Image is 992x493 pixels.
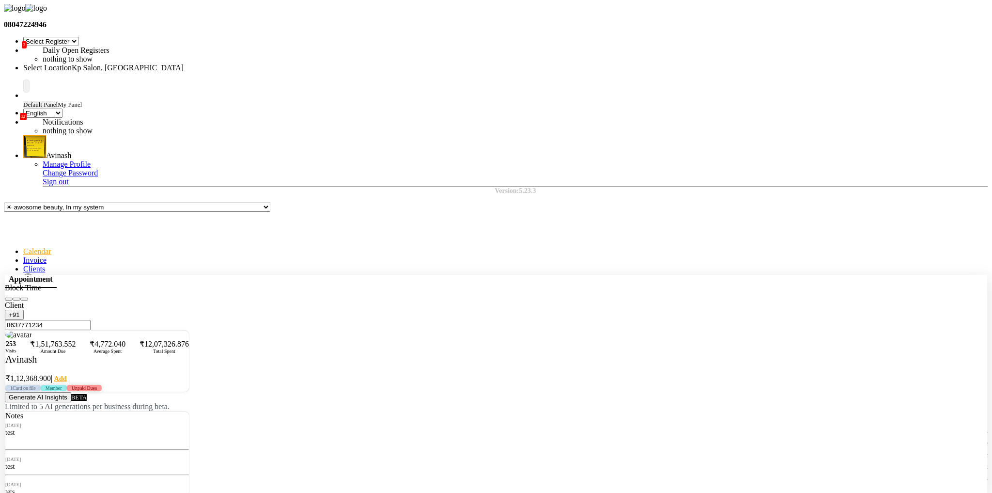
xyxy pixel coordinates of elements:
span: | [51,374,68,382]
li: nothing to show [43,127,285,135]
span: Notes [5,412,23,420]
span: BETA [71,394,87,401]
li: nothing to show [43,55,285,64]
span: My Panel [58,101,82,108]
div: test [5,429,189,437]
span: Default Panel [23,101,58,108]
span: ₹1,12,368.900 [5,374,51,382]
span: [DATE] [5,457,21,462]
span: 2 [22,41,27,48]
input: Search by Name/Mobile/Email/Code [5,320,91,330]
img: logo [4,4,25,13]
span: 253 [6,340,16,348]
span: 1 Card on file [5,385,41,391]
div: Client [5,301,189,310]
a: Add [52,373,68,384]
span: [DATE] [5,482,21,487]
a: Sign out [43,177,69,186]
span: Member [41,385,67,391]
div: Notifications [43,118,285,127]
span: Amount Due [40,349,65,354]
button: +91 [5,310,24,320]
span: ₹4,772.040 [90,339,125,349]
div: Limited to 5 AI generations per business during beta. [5,402,189,411]
span: Visits [5,348,16,353]
div: Avinash [5,354,189,365]
img: avatar [5,331,32,339]
div: test [5,463,189,471]
img: logo [25,4,46,13]
span: [DATE] [5,423,21,428]
span: Avinash [46,151,71,159]
button: Close [20,298,28,301]
div: Version:5.23.3 [43,187,988,195]
span: ₹12,07,326.876 [139,339,189,349]
a: Calendar [23,247,51,255]
span: Unpaid Dues [67,385,102,391]
a: Clients [23,265,45,273]
div: Daily Open Registers [43,46,285,55]
span: Total Spent [153,349,175,354]
a: Manage Profile [43,160,91,168]
span: 22 [20,113,27,120]
b: 08047224946 [4,20,46,29]
img: Avinash [23,135,46,158]
a: Invoice [23,256,46,264]
a: Change Password [43,169,98,177]
span: Average Spent [93,349,122,354]
span: Appointment [5,271,57,288]
button: Generate AI Insights [5,392,71,402]
span: ₹1,51,763.552 [30,339,76,349]
span: Block Time [5,284,41,292]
